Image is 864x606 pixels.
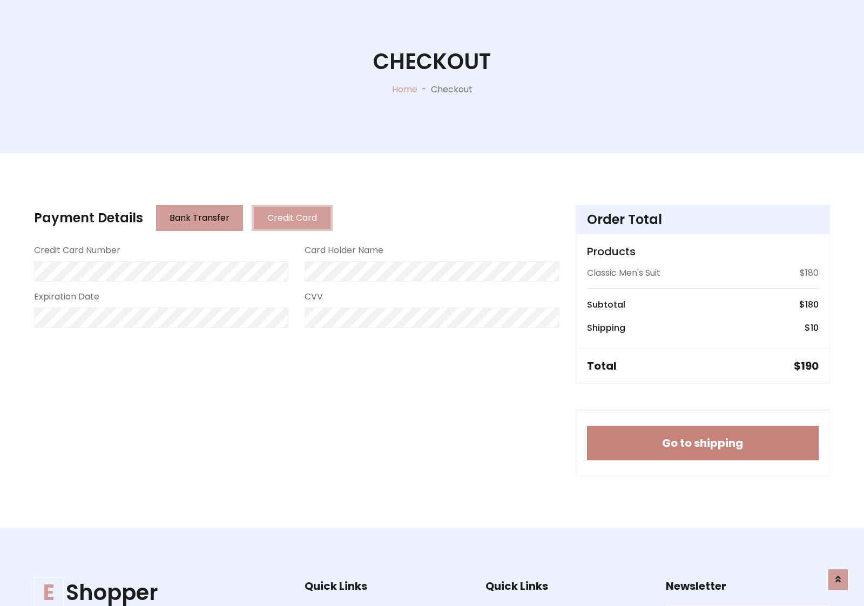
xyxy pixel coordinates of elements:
[587,299,625,310] h6: Subtotal
[252,205,333,231] button: Credit Card
[156,205,243,231] button: Bank Transfer
[392,83,417,96] a: Home
[305,244,383,257] label: Card Holder Name
[417,83,431,96] p: -
[485,580,650,593] h5: Quick Links
[666,580,830,593] h5: Newsletter
[800,267,819,280] p: $180
[587,426,819,460] button: Go to shipping
[305,580,469,593] h5: Quick Links
[811,322,819,334] span: 10
[799,299,819,310] h6: $
[587,245,819,258] h5: Products
[34,210,143,226] h4: Payment Details
[805,323,819,333] h6: $
[587,323,625,333] h6: Shipping
[34,580,271,605] h1: Shopper
[34,290,99,303] label: Expiration Date
[587,359,617,372] h5: Total
[587,267,660,280] p: Classic Men's Suit
[794,359,819,372] h5: $
[34,580,271,605] a: EShopper
[431,83,473,96] p: Checkout
[587,212,819,228] h4: Order Total
[805,298,819,311] span: 180
[373,49,491,74] h1: Checkout
[801,358,819,373] span: 190
[34,244,120,257] label: Credit Card Number
[305,290,323,303] label: CVV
